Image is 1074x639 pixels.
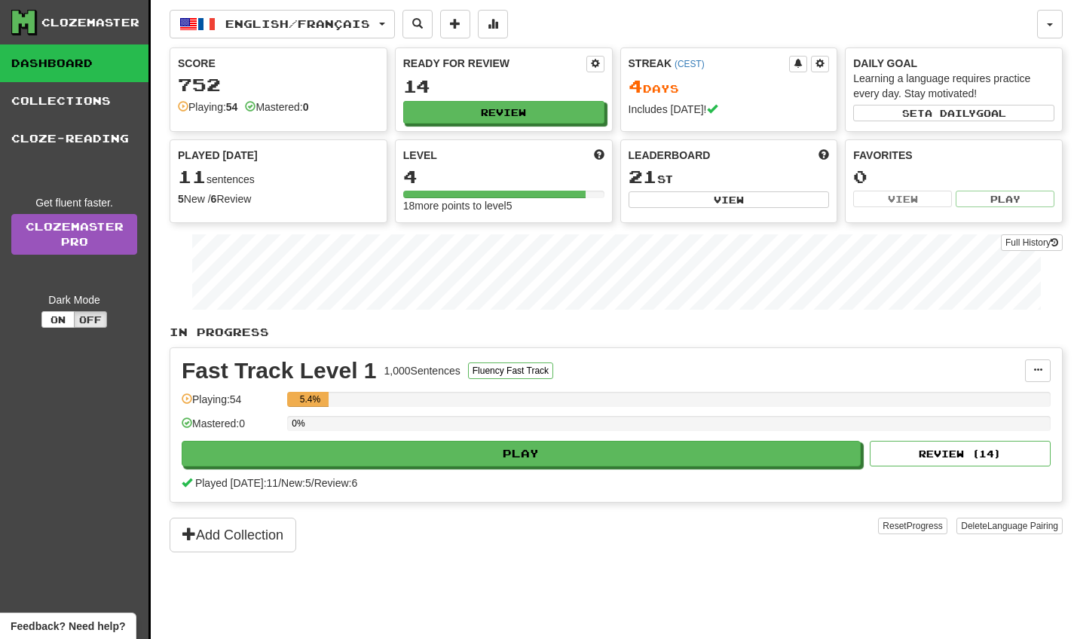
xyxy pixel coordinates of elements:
div: Fast Track Level 1 [182,359,377,382]
button: Review (14) [870,441,1051,466]
div: sentences [178,167,379,187]
button: Play [182,441,861,466]
span: / [278,477,281,489]
span: Level [403,148,437,163]
span: 11 [178,166,207,187]
span: a daily [925,108,976,118]
button: View [629,191,830,208]
span: Review: 6 [314,477,358,489]
span: Leaderboard [629,148,711,163]
span: New: 5 [281,477,311,489]
div: 5.4% [292,392,328,407]
div: Learning a language requires practice every day. Stay motivated! [853,71,1054,101]
div: Daily Goal [853,56,1054,71]
div: 18 more points to level 5 [403,198,604,213]
div: Score [178,56,379,71]
div: 1,000 Sentences [384,363,461,378]
strong: 0 [303,101,309,113]
button: Play [956,191,1054,207]
span: 4 [629,75,643,96]
span: 21 [629,166,657,187]
span: English / Français [225,17,370,30]
div: Get fluent faster. [11,195,137,210]
strong: 54 [226,101,238,113]
button: Fluency Fast Track [468,362,553,379]
div: 14 [403,77,604,96]
span: This week in points, UTC [819,148,829,163]
button: Seta dailygoal [853,105,1054,121]
button: Review [403,101,604,124]
div: Clozemaster [41,15,139,30]
div: Mastered: [245,99,308,115]
span: Language Pairing [987,521,1058,531]
span: Played [DATE] [178,148,258,163]
span: / [311,477,314,489]
div: Day s [629,77,830,96]
div: Playing: 54 [182,392,280,417]
div: Playing: [178,99,237,115]
button: View [853,191,952,207]
div: st [629,167,830,187]
div: Favorites [853,148,1054,163]
p: In Progress [170,325,1063,340]
button: Off [74,311,107,328]
button: Add sentence to collection [440,10,470,38]
span: Played [DATE]: 11 [195,477,278,489]
a: ClozemasterPro [11,214,137,255]
button: ResetProgress [878,518,947,534]
div: 4 [403,167,604,186]
button: Full History [1001,234,1063,251]
div: New / Review [178,191,379,206]
strong: 6 [211,193,217,205]
button: Search sentences [402,10,433,38]
button: Add Collection [170,518,296,552]
div: Dark Mode [11,292,137,307]
div: 752 [178,75,379,94]
span: Score more points to level up [594,148,604,163]
span: Progress [907,521,943,531]
button: On [41,311,75,328]
button: English/Français [170,10,395,38]
div: Mastered: 0 [182,416,280,441]
div: Includes [DATE]! [629,102,830,117]
span: Open feedback widget [11,619,125,634]
div: Ready for Review [403,56,586,71]
div: Streak [629,56,790,71]
a: (CEST) [675,59,705,69]
strong: 5 [178,193,184,205]
button: DeleteLanguage Pairing [956,518,1063,534]
button: More stats [478,10,508,38]
div: 0 [853,167,1054,186]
